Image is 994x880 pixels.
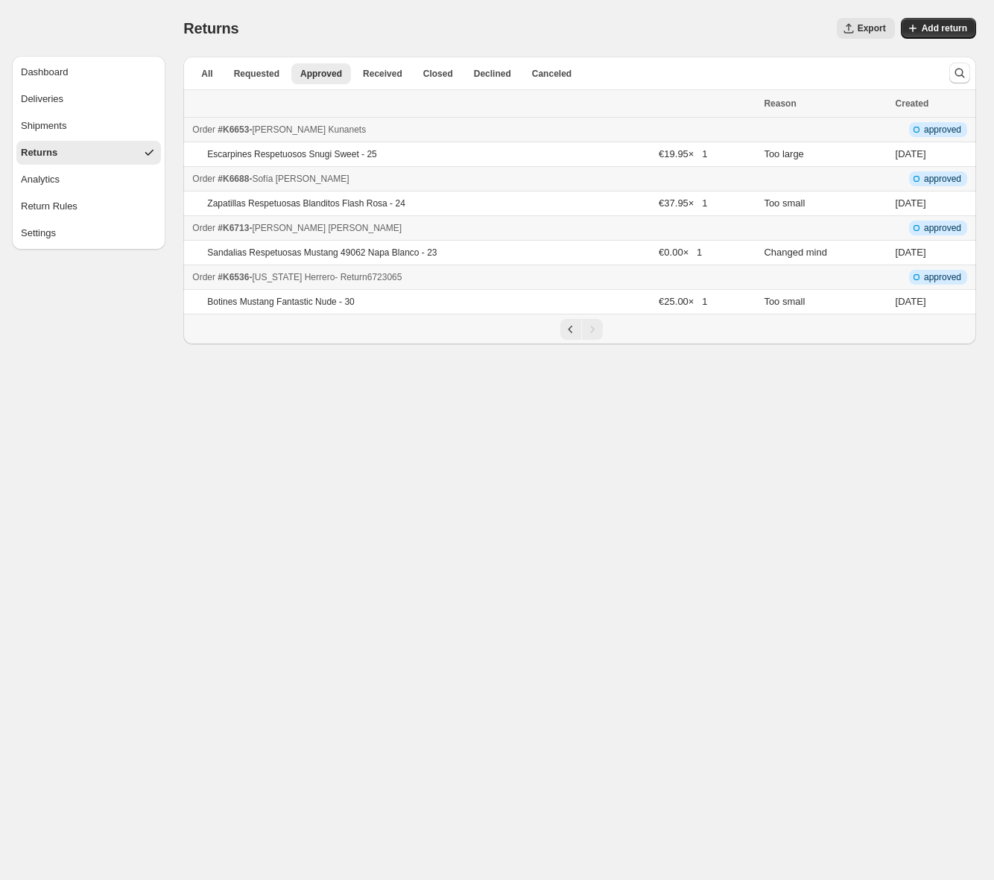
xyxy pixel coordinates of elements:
[183,314,976,344] nav: Pagination
[896,247,926,258] time: Saturday, August 23, 2025 at 5:03:47 PM
[218,272,249,282] span: #K6536
[192,272,215,282] span: Order
[659,296,707,307] span: €25.00 × 1
[21,145,57,160] div: Returns
[192,171,755,186] div: -
[924,124,961,136] span: approved
[21,92,63,107] div: Deliveries
[858,22,886,34] span: Export
[896,296,926,307] time: Friday, August 15, 2025 at 2:34:21 PM
[901,18,976,39] button: Add return
[192,270,755,285] div: -
[896,197,926,209] time: Tuesday, August 26, 2025 at 10:54:58 PM
[192,124,215,135] span: Order
[252,174,349,184] span: Sofía [PERSON_NAME]
[218,223,249,233] span: #K6713
[659,197,707,209] span: €37.95 × 1
[16,194,161,218] button: Return Rules
[183,20,238,37] span: Returns
[922,22,967,34] span: Add return
[837,18,895,39] button: Export
[207,296,354,308] p: Botines Mustang Fantastic Nude - 30
[300,68,342,80] span: Approved
[924,173,961,185] span: approved
[924,271,961,283] span: approved
[21,226,56,241] div: Settings
[16,87,161,111] button: Deliveries
[474,68,511,80] span: Declined
[924,222,961,234] span: approved
[21,172,60,187] div: Analytics
[201,68,212,80] span: All
[16,114,161,138] button: Shipments
[207,197,405,209] p: Zapatillas Respetuosas Blanditos Flash Rosa - 24
[16,141,161,165] button: Returns
[192,122,755,137] div: -
[207,247,437,259] p: Sandalias Respetuosas Mustang 49062 Napa Blanco - 23
[759,290,890,314] td: Too small
[335,272,402,282] span: - Return 6723065
[764,98,796,109] span: Reason
[218,174,249,184] span: #K6688
[759,241,890,265] td: Changed mind
[192,223,215,233] span: Order
[234,68,279,80] span: Requested
[252,124,366,135] span: [PERSON_NAME] Kunanets
[759,191,890,216] td: Too small
[21,65,69,80] div: Dashboard
[659,247,702,258] span: €0.00 × 1
[192,174,215,184] span: Order
[252,272,335,282] span: [US_STATE] Herrero
[659,148,707,159] span: €19.95 × 1
[218,124,249,135] span: #K6653
[16,221,161,245] button: Settings
[949,63,970,83] button: Search and filter results
[16,168,161,191] button: Analytics
[560,319,581,340] button: Previous
[759,142,890,167] td: Too large
[192,221,755,235] div: -
[896,98,929,109] span: Created
[16,60,161,84] button: Dashboard
[252,223,402,233] span: [PERSON_NAME] [PERSON_NAME]
[363,68,402,80] span: Received
[207,148,376,160] p: Escarpines Respetuosos Snugi Sweet - 25
[532,68,572,80] span: Canceled
[423,68,453,80] span: Closed
[21,118,66,133] div: Shipments
[896,148,926,159] time: Thursday, August 28, 2025 at 12:47:29 PM
[21,199,77,214] div: Return Rules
